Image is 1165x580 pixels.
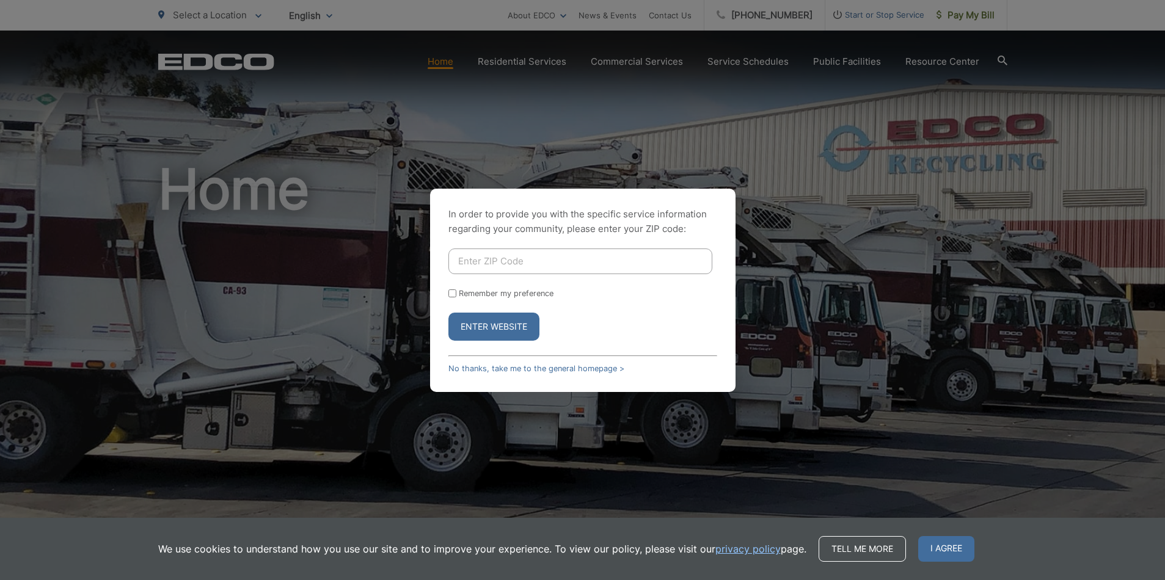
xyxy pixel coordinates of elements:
span: I agree [918,536,974,562]
label: Remember my preference [459,289,553,298]
button: Enter Website [448,313,539,341]
a: privacy policy [715,542,781,556]
p: We use cookies to understand how you use our site and to improve your experience. To view our pol... [158,542,806,556]
input: Enter ZIP Code [448,248,712,274]
p: In order to provide you with the specific service information regarding your community, please en... [448,207,717,236]
a: No thanks, take me to the general homepage > [448,364,624,373]
a: Tell me more [819,536,906,562]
